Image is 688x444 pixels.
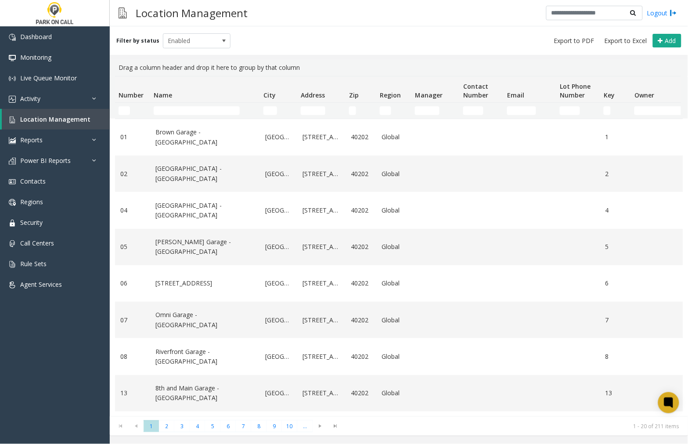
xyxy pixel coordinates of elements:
[9,178,16,185] img: 'icon'
[20,53,51,61] span: Monitoring
[265,169,292,179] a: [GEOGRAPHIC_DATA]
[349,106,356,115] input: Zip Filter
[20,32,52,41] span: Dashboard
[205,420,220,432] span: Page 5
[647,8,677,18] a: Logout
[20,94,40,103] span: Activity
[251,420,267,432] span: Page 8
[351,132,371,142] a: 40202
[9,261,16,268] img: 'icon'
[20,218,43,227] span: Security
[556,103,600,119] td: Lot Phone Number Filter
[20,239,54,247] span: Call Centers
[303,242,340,252] a: [STREET_ADDRESS]
[265,242,292,252] a: [GEOGRAPHIC_DATA]
[120,242,145,252] a: 05
[504,103,556,119] td: Email Filter
[155,127,255,147] a: Brown Garage - [GEOGRAPHIC_DATA]
[120,278,145,288] a: 06
[20,74,77,82] span: Live Queue Monitor
[20,280,62,289] span: Agent Services
[9,116,16,123] img: 'icon'
[376,103,411,119] td: Region Filter
[507,106,536,115] input: Email Filter
[9,75,16,82] img: 'icon'
[265,132,292,142] a: [GEOGRAPHIC_DATA]
[382,132,406,142] a: Global
[120,315,145,325] a: 07
[351,278,371,288] a: 40202
[600,103,631,119] td: Key Filter
[154,106,240,115] input: Name Filter
[265,388,292,398] a: [GEOGRAPHIC_DATA]
[9,158,16,165] img: 'icon'
[115,103,150,119] td: Number Filter
[263,106,277,115] input: City Filter
[20,136,43,144] span: Reports
[119,2,127,24] img: pageIcon
[282,420,297,432] span: Page 10
[120,169,145,179] a: 02
[303,278,340,288] a: [STREET_ADDRESS]
[267,420,282,432] span: Page 9
[9,96,16,103] img: 'icon'
[351,206,371,215] a: 40202
[653,34,681,48] button: Add
[605,388,626,398] a: 13
[159,420,174,432] span: Page 2
[155,347,255,367] a: Riverfront Garage - [GEOGRAPHIC_DATA]
[303,169,340,179] a: [STREET_ADDRESS]
[349,91,359,99] span: Zip
[415,91,443,99] span: Manager
[297,420,313,432] span: Page 11
[155,237,255,257] a: [PERSON_NAME] Garage - [GEOGRAPHIC_DATA]
[303,206,340,215] a: [STREET_ADDRESS]
[265,206,292,215] a: [GEOGRAPHIC_DATA]
[328,420,343,433] span: Go to the last page
[605,315,626,325] a: 7
[119,91,144,99] span: Number
[314,422,326,430] span: Go to the next page
[346,103,376,119] td: Zip Filter
[605,206,626,215] a: 4
[9,34,16,41] img: 'icon'
[460,103,504,119] td: Contact Number Filter
[110,76,688,416] div: Data table
[155,383,255,403] a: 8th and Main Garage - [GEOGRAPHIC_DATA]
[9,282,16,289] img: 'icon'
[20,177,46,185] span: Contacts
[507,91,524,99] span: Email
[155,164,255,184] a: [GEOGRAPHIC_DATA] - [GEOGRAPHIC_DATA]
[303,132,340,142] a: [STREET_ADDRESS]
[665,36,676,45] span: Add
[351,242,371,252] a: 40202
[313,420,328,433] span: Go to the next page
[351,169,371,179] a: 40202
[380,106,391,115] input: Region Filter
[265,315,292,325] a: [GEOGRAPHIC_DATA]
[605,132,626,142] a: 1
[155,201,255,220] a: [GEOGRAPHIC_DATA] - [GEOGRAPHIC_DATA]
[303,388,340,398] a: [STREET_ADDRESS]
[155,310,255,330] a: Omni Garage - [GEOGRAPHIC_DATA]
[382,242,406,252] a: Global
[220,420,236,432] span: Page 6
[605,169,626,179] a: 2
[150,103,260,119] td: Name Filter
[605,278,626,288] a: 6
[604,91,615,99] span: Key
[463,106,483,115] input: Contact Number Filter
[301,106,325,115] input: Address Filter
[297,103,346,119] td: Address Filter
[380,91,401,99] span: Region
[463,82,488,99] span: Contact Number
[144,420,159,432] span: Page 1
[120,206,145,215] a: 04
[605,352,626,361] a: 8
[120,388,145,398] a: 13
[303,315,340,325] a: [STREET_ADDRESS]
[120,352,145,361] a: 08
[605,242,626,252] a: 5
[9,54,16,61] img: 'icon'
[382,315,406,325] a: Global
